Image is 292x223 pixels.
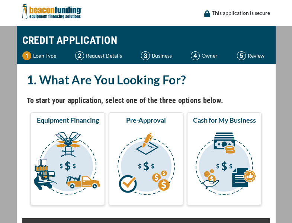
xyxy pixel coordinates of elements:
span: Pre-Approval [126,116,166,125]
span: Cash for My Business [193,116,256,125]
p: Business [152,51,172,60]
button: Pre-Approval [109,112,183,205]
p: Review [248,51,264,60]
img: Step 1 [22,51,31,60]
button: Cash for My Business [187,112,261,205]
span: Equipment Financing [37,116,99,125]
img: Step 5 [237,51,246,60]
p: Owner [202,51,218,60]
img: Step 2 [75,51,84,60]
h1: CREDIT APPLICATION [22,30,270,51]
img: lock icon to convery security [204,10,210,17]
img: Step 4 [191,51,200,60]
p: Request Details [86,51,122,60]
img: Equipment Financing [32,127,103,202]
img: Pre-Approval [110,127,182,202]
button: Equipment Financing [31,112,105,205]
img: Cash for My Business [189,127,260,202]
p: This application is secure [212,9,270,17]
img: Step 3 [141,51,150,60]
h4: To start your application, select one of the three options below. [27,94,266,107]
h2: 1. What Are You Looking For? [27,71,266,88]
p: Loan Type [33,51,56,60]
